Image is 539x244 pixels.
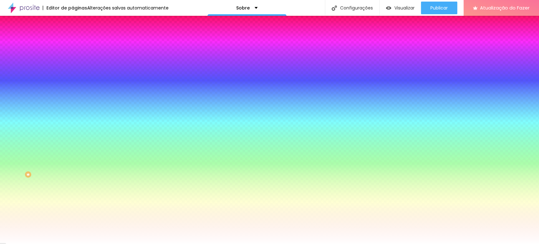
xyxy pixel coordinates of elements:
[480,4,530,11] font: Atualização do Fazer
[46,5,87,11] font: Editor de páginas
[421,2,457,14] button: Publicar
[332,5,337,11] img: Ícone
[386,5,391,11] img: view-1.svg
[340,5,373,11] font: Configurações
[394,5,415,11] font: Visualizar
[236,5,250,11] font: Sobre
[430,5,448,11] font: Publicar
[380,2,421,14] button: Visualizar
[87,5,169,11] font: Alterações salvas automaticamente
